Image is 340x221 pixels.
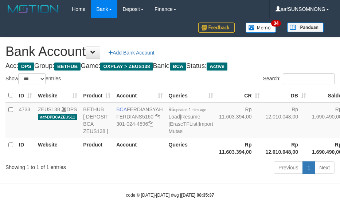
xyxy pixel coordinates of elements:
[113,138,165,158] th: Account
[113,88,165,103] th: Account: activate to sort column ascending
[18,63,34,71] span: DPS
[216,88,263,103] th: CR: activate to sort column ascending
[216,103,263,138] td: Rp 11.603.394,00
[170,63,186,71] span: BCA
[198,23,235,33] img: Feedback.jpg
[169,107,213,134] span: | | |
[216,138,263,158] th: Rp 11.603.394,00
[240,18,282,37] a: 34
[80,138,113,158] th: Product
[263,88,309,103] th: DB: activate to sort column ascending
[35,88,80,103] th: Website: activate to sort column ascending
[5,44,335,59] h1: Bank Account
[263,138,309,158] th: Rp 12.010.048,00
[169,107,206,112] span: 96
[100,63,153,71] span: OXPLAY > ZEUS138
[263,73,335,84] label: Search:
[5,63,335,70] h4: Acc: Group: Game: Bank: Status:
[54,63,81,71] span: BETHUB
[169,114,180,120] a: Load
[166,88,216,103] th: Queries: activate to sort column ascending
[5,161,136,171] div: Showing 1 to 1 of 1 entries
[16,88,35,103] th: ID: activate to sort column ascending
[207,63,227,71] span: Active
[170,121,197,127] a: EraseTFList
[166,138,216,158] th: Queries
[314,161,335,174] a: Next
[35,138,80,158] th: Website
[80,103,113,138] td: BETHUB [ DEPOSIT BCA ZEUS138 ]
[116,114,153,120] a: FERDIANS5160
[18,73,46,84] select: Showentries
[5,73,61,84] label: Show entries
[126,193,214,198] small: code © [DATE]-[DATE] dwg |
[302,161,315,174] a: 1
[263,103,309,138] td: Rp 12.010.048,00
[104,47,159,59] a: Add Bank Account
[148,121,153,127] a: Copy 3010244896 to clipboard
[113,103,165,138] td: FERDIANSYAH 301-024-4896
[181,193,214,198] strong: [DATE] 08:35:37
[80,88,113,103] th: Product: activate to sort column ascending
[155,114,160,120] a: Copy FERDIANS5160 to clipboard
[246,23,276,33] img: Button%20Memo.svg
[174,108,206,112] span: updated 2 mins ago
[287,23,324,32] img: panduan.png
[38,107,60,112] a: ZEUS138
[271,20,281,27] span: 34
[283,73,335,84] input: Search:
[35,103,80,138] td: DPS
[38,114,77,120] span: aaf-DPBCAZEUS11
[274,161,303,174] a: Previous
[116,107,127,112] span: BCA
[5,4,61,15] img: MOTION_logo.png
[169,121,213,134] a: Import Mutasi
[16,138,35,158] th: ID
[181,114,200,120] a: Resume
[16,103,35,138] td: 4733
